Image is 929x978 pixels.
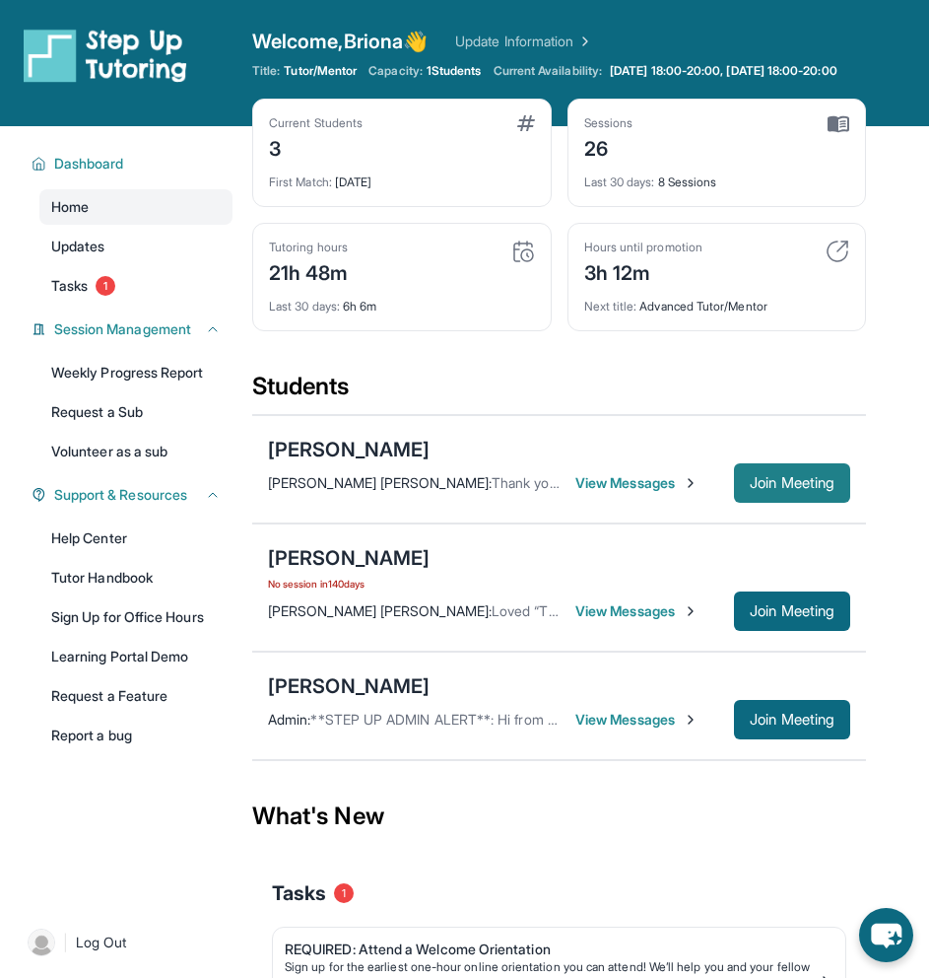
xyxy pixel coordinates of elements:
span: No session in 140 days [268,576,430,592]
div: [PERSON_NAME] [268,436,430,463]
span: Dashboard [54,154,124,174]
div: Advanced Tutor/Mentor [584,287,850,314]
img: card [511,240,535,263]
img: Chevron-Right [683,712,698,728]
div: Students [252,371,866,414]
a: Report a bug [39,718,232,753]
div: 21h 48m [269,255,349,287]
a: Updates [39,229,232,264]
button: Join Meeting [734,592,850,631]
div: 6h 6m [269,287,535,314]
div: Sessions [584,115,633,131]
span: Join Meeting [750,714,834,726]
span: [DATE] 18:00-20:00, [DATE] 18:00-20:00 [610,63,837,79]
span: 1 Students [427,63,482,79]
img: Chevron-Right [683,475,698,491]
div: Hours until promotion [584,240,702,255]
img: card [828,115,849,133]
button: Join Meeting [734,700,850,739]
a: |Log Out [20,921,232,964]
a: Home [39,189,232,225]
div: [PERSON_NAME] [268,544,430,572]
img: Chevron-Right [683,603,698,619]
a: Request a Sub [39,394,232,430]
a: Volunteer as a sub [39,434,232,469]
span: Last 30 days : [584,175,655,189]
span: Welcome, Briona 👋 [252,28,428,55]
div: [PERSON_NAME] [268,672,430,700]
a: Sign Up for Office Hours [39,599,232,635]
button: Dashboard [46,154,221,174]
img: logo [24,28,187,83]
span: First Match : [269,175,332,189]
a: Help Center [39,521,232,556]
a: Weekly Progress Report [39,355,232,390]
span: Last 30 days : [269,299,340,314]
div: 8 Sessions [584,163,850,190]
span: View Messages [575,710,698,730]
a: Tutor Handbook [39,560,232,595]
a: [DATE] 18:00-20:00, [DATE] 18:00-20:00 [606,63,841,79]
button: Join Meeting [734,463,850,503]
div: 3 [269,131,363,163]
a: Learning Portal Demo [39,639,232,674]
span: [PERSON_NAME] [PERSON_NAME] : [268,602,492,619]
span: Tasks [272,879,326,907]
div: REQUIRED: Attend a Welcome Orientation [285,940,818,959]
span: Thank you so much :) [492,474,626,491]
span: Support & Resources [54,485,187,505]
div: Current Students [269,115,363,131]
span: Join Meeting [750,605,834,617]
img: card [517,115,535,131]
span: Log Out [76,933,127,952]
span: Home [51,197,89,217]
a: Request a Feature [39,678,232,714]
span: Next title : [584,299,637,314]
span: [PERSON_NAME] [PERSON_NAME] : [268,474,492,491]
span: Capacity: [368,63,423,79]
div: Tutoring hours [269,240,349,255]
img: card [826,240,849,263]
span: Updates [51,237,105,256]
a: Update Information [455,32,593,51]
span: Admin : [268,711,310,728]
span: Session Management [54,319,191,339]
span: View Messages [575,601,698,621]
span: Current Availability: [494,63,602,79]
a: Tasks1 [39,268,232,304]
button: Support & Resources [46,485,221,505]
button: Session Management [46,319,221,339]
span: Title: [252,63,280,79]
div: [DATE] [269,163,535,190]
span: | [63,931,68,954]
span: Tutor/Mentor [284,63,357,79]
img: Chevron Right [573,32,593,51]
span: View Messages [575,473,698,493]
div: 26 [584,131,633,163]
span: Join Meeting [750,477,834,489]
span: 1 [334,883,354,903]
span: 1 [96,276,115,296]
div: 3h 12m [584,255,702,287]
img: user-img [28,929,55,956]
span: Loved “Thank you, you too” [492,602,664,619]
div: What's New [252,773,866,860]
span: Tasks [51,276,88,296]
button: chat-button [859,908,913,962]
